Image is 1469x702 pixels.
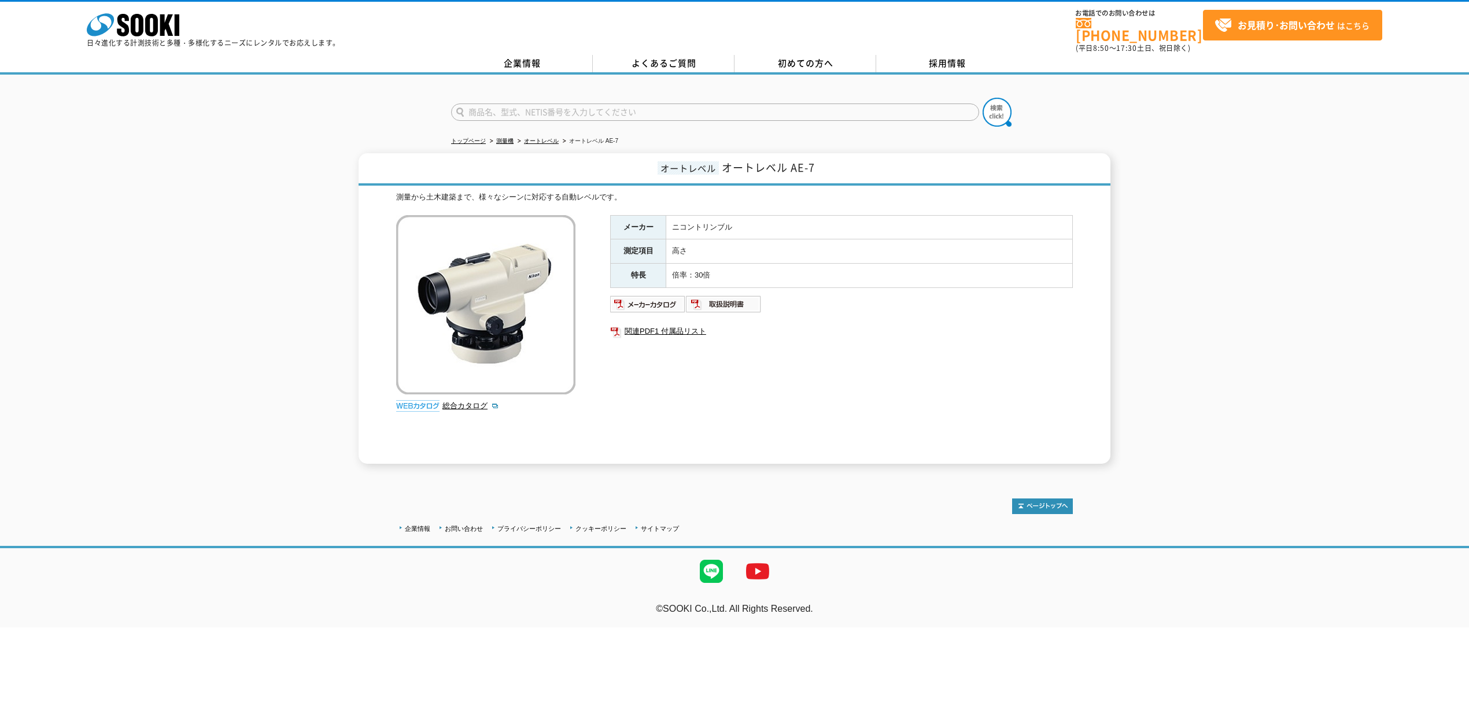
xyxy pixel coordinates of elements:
[666,264,1073,288] td: 倍率：30倍
[496,138,514,144] a: 測量機
[451,55,593,72] a: 企業情報
[1012,498,1073,514] img: トップページへ
[734,548,781,594] img: YouTube
[1076,18,1203,42] a: [PHONE_NUMBER]
[1215,17,1370,34] span: はこちら
[983,98,1012,127] img: btn_search.png
[610,324,1073,339] a: 関連PDF1 付属品リスト
[575,525,626,532] a: クッキーポリシー
[611,239,666,264] th: 測定項目
[1076,43,1190,53] span: (平日 ～ 土日、祝日除く)
[686,302,762,311] a: 取扱説明書
[1093,43,1109,53] span: 8:50
[1424,616,1469,626] a: テストMail
[1238,18,1335,32] strong: お見積り･お問い合わせ
[1116,43,1137,53] span: 17:30
[451,138,486,144] a: トップページ
[688,548,734,594] img: LINE
[396,191,1073,204] div: 測量から土木建築まで、様々なシーンに対応する自動レベルです。
[451,104,979,121] input: 商品名、型式、NETIS番号を入力してください
[778,57,833,69] span: 初めての方へ
[442,401,499,410] a: 総合カタログ
[524,138,559,144] a: オートレベル
[722,160,815,175] span: オートレベル AE-7
[611,264,666,288] th: 特長
[876,55,1018,72] a: 採用情報
[610,302,686,311] a: メーカーカタログ
[560,135,618,147] li: オートレベル AE-7
[405,525,430,532] a: 企業情報
[87,39,340,46] p: 日々進化する計測技術と多種・多様化するニーズにレンタルでお応えします。
[396,400,440,412] img: webカタログ
[658,161,719,175] span: オートレベル
[734,55,876,72] a: 初めての方へ
[1076,10,1203,17] span: お電話でのお問い合わせは
[666,239,1073,264] td: 高さ
[593,55,734,72] a: よくあるご質問
[611,215,666,239] th: メーカー
[610,295,686,313] img: メーカーカタログ
[686,295,762,313] img: 取扱説明書
[445,525,483,532] a: お問い合わせ
[497,525,561,532] a: プライバシーポリシー
[666,215,1073,239] td: ニコントリンブル
[1203,10,1382,40] a: お見積り･お問い合わせはこちら
[641,525,679,532] a: サイトマップ
[396,215,575,394] img: オートレベル AE-7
